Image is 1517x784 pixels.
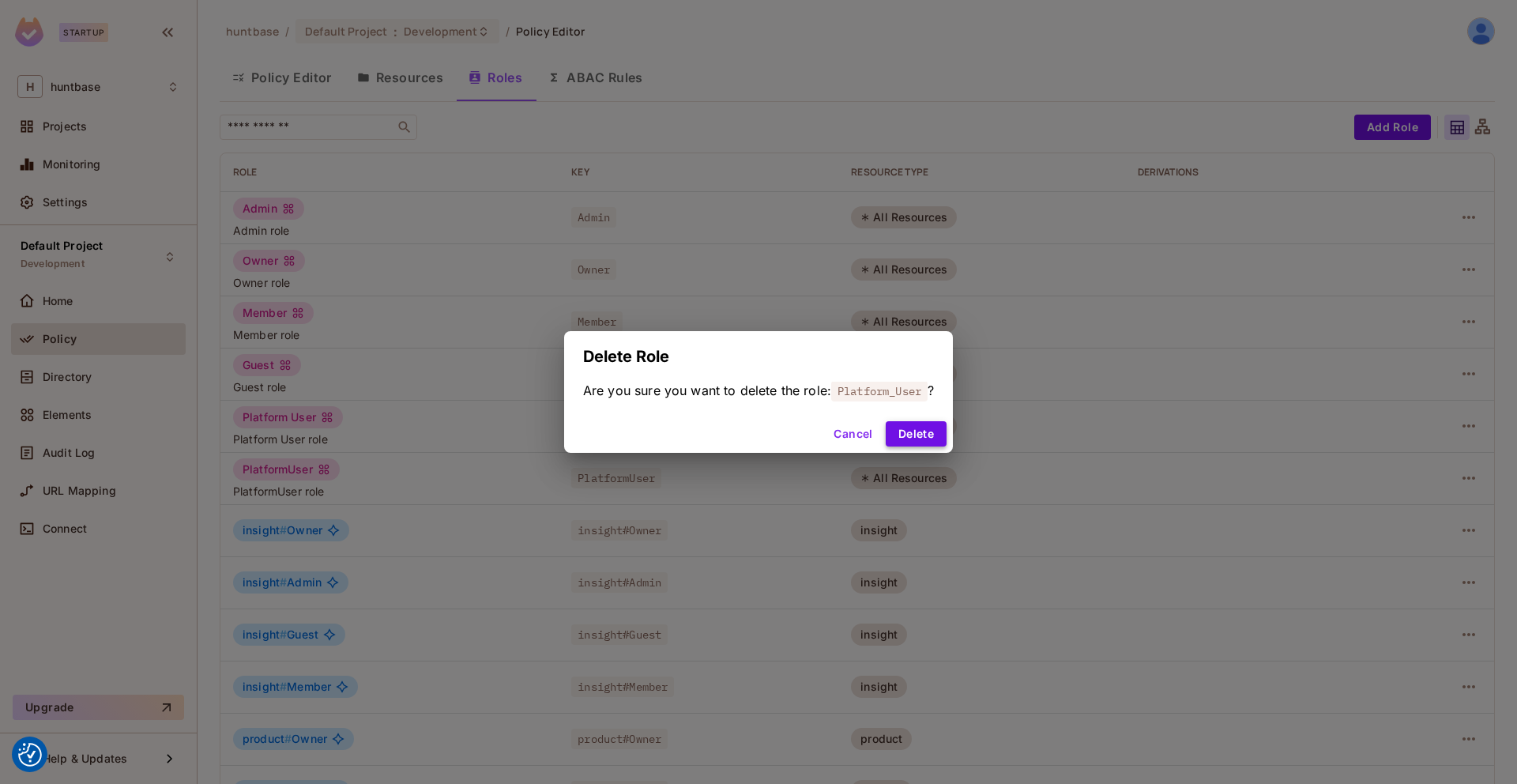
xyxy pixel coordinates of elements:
[827,421,879,447] button: Cancel
[18,743,42,767] img: Revisit consent button
[564,331,953,382] h2: Delete Role
[583,382,934,399] span: Are you sure you want to delete the role: ?
[18,743,42,767] button: Consent Preferences
[886,421,947,447] button: Delete
[831,381,928,401] span: Platform_User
